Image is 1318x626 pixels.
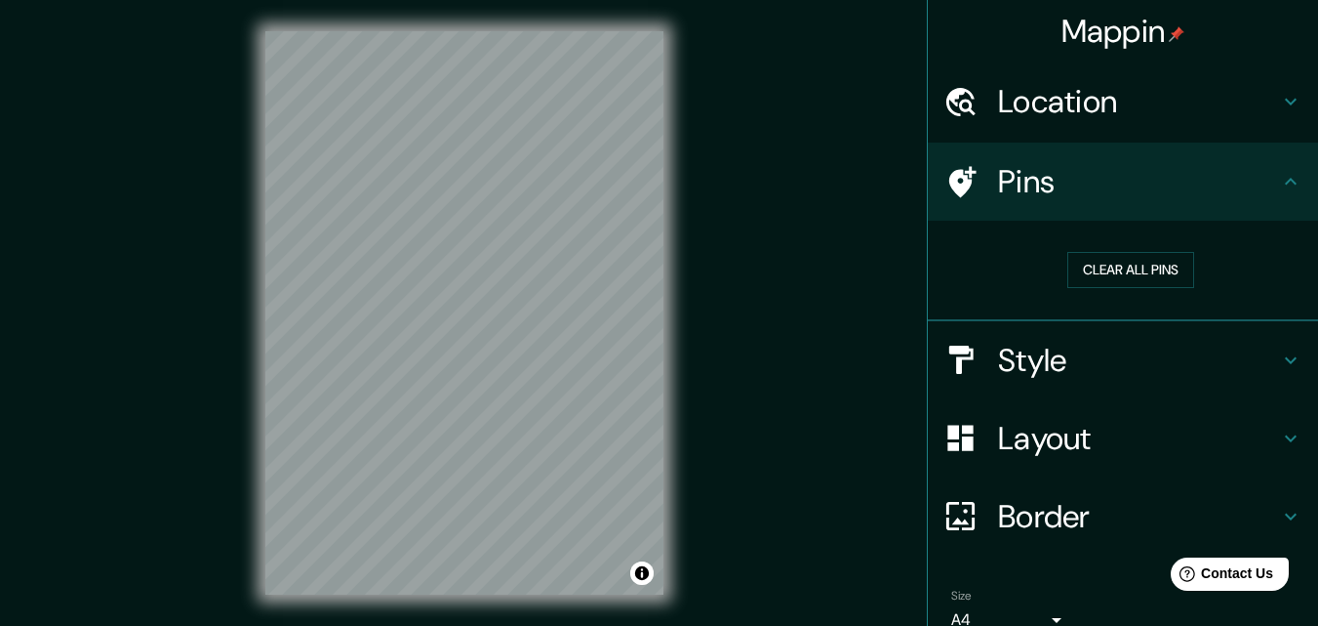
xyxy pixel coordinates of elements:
div: Layout [928,399,1318,478]
h4: Pins [998,162,1279,201]
div: Border [928,478,1318,556]
h4: Border [998,497,1279,536]
h4: Location [998,82,1279,121]
img: pin-icon.png [1169,26,1184,42]
div: Pins [928,143,1318,221]
h4: Style [998,341,1279,380]
label: Size [951,587,972,604]
button: Clear all pins [1067,252,1194,288]
iframe: Help widget launcher [1144,550,1297,605]
h4: Layout [998,419,1279,458]
canvas: Map [265,31,663,595]
button: Toggle attribution [630,562,654,585]
div: Style [928,321,1318,399]
h4: Mappin [1061,12,1185,51]
div: Location [928,63,1318,141]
